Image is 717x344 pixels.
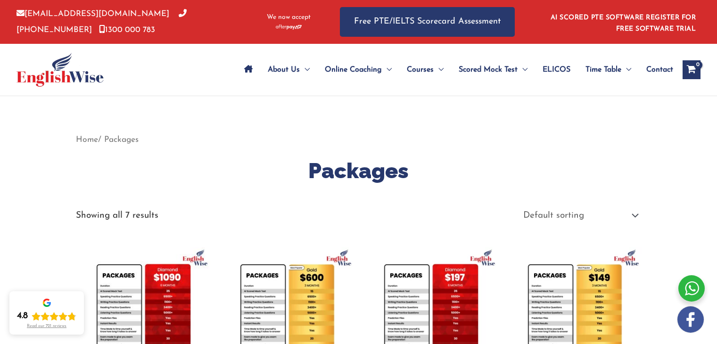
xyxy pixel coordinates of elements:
[340,7,515,37] a: Free PTE/IELTS Scorecard Assessment
[646,53,673,86] span: Contact
[621,53,631,86] span: Menu Toggle
[16,53,104,87] img: cropped-ew-logo
[434,53,444,86] span: Menu Toggle
[76,136,98,144] a: Home
[677,306,704,333] img: white-facebook.png
[99,26,155,34] a: 1300 000 783
[237,53,673,86] nav: Site Navigation: Main Menu
[17,311,28,322] div: 4.8
[585,53,621,86] span: Time Table
[267,13,311,22] span: We now accept
[260,53,317,86] a: About UsMenu Toggle
[516,207,641,225] select: Shop order
[545,7,701,37] aside: Header Widget 1
[317,53,399,86] a: Online CoachingMenu Toggle
[27,324,66,329] div: Read our 721 reviews
[76,132,642,147] nav: Breadcrumb
[268,53,300,86] span: About Us
[451,53,535,86] a: Scored Mock TestMenu Toggle
[76,156,642,186] h1: Packages
[639,53,673,86] a: Contact
[276,25,302,30] img: Afterpay-Logo
[518,53,527,86] span: Menu Toggle
[459,53,518,86] span: Scored Mock Test
[16,10,169,18] a: [EMAIL_ADDRESS][DOMAIN_NAME]
[16,10,187,33] a: [PHONE_NUMBER]
[543,53,570,86] span: ELICOS
[578,53,639,86] a: Time TableMenu Toggle
[551,14,696,33] a: AI SCORED PTE SOFTWARE REGISTER FOR FREE SOFTWARE TRIAL
[683,60,701,79] a: View Shopping Cart, empty
[325,53,382,86] span: Online Coaching
[382,53,392,86] span: Menu Toggle
[399,53,451,86] a: CoursesMenu Toggle
[300,53,310,86] span: Menu Toggle
[76,211,158,220] p: Showing all 7 results
[407,53,434,86] span: Courses
[17,311,76,322] div: Rating: 4.8 out of 5
[535,53,578,86] a: ELICOS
